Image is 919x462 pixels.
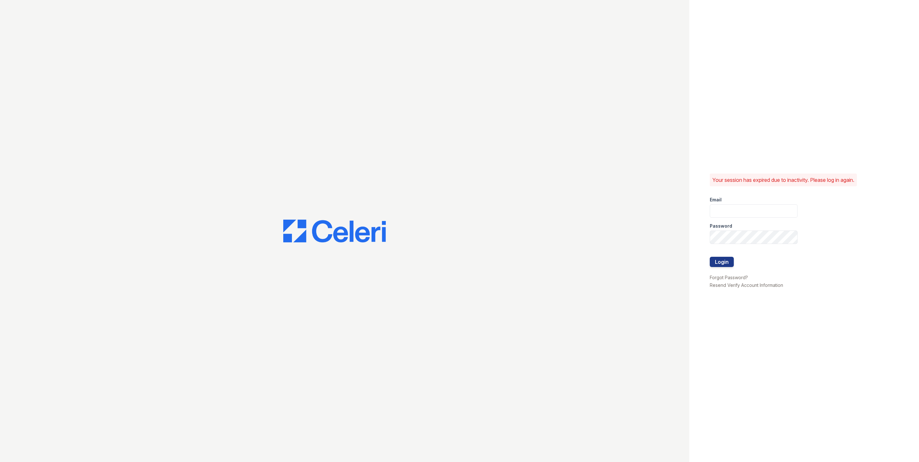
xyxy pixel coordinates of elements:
[283,220,386,243] img: CE_Logo_Blue-a8612792a0a2168367f1c8372b55b34899dd931a85d93a1a3d3e32e68fde9ad4.png
[710,197,722,203] label: Email
[710,257,734,267] button: Login
[712,176,854,184] p: Your session has expired due to inactivity. Please log in again.
[710,223,732,229] label: Password
[710,275,748,280] a: Forgot Password?
[710,282,783,288] a: Resend Verify Account Information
